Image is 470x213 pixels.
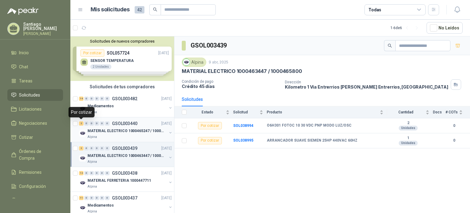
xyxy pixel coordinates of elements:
[7,103,63,115] a: Licitaciones
[79,105,86,112] img: Company Logo
[190,110,225,114] span: Estado
[100,146,104,150] div: 0
[161,121,172,127] p: [DATE]
[79,146,84,150] div: 2
[19,148,57,162] span: Órdenes de Compra
[7,75,63,87] a: Tareas
[105,121,110,126] div: 0
[105,196,110,200] div: 0
[161,146,172,151] p: [DATE]
[95,196,99,200] div: 0
[387,136,429,141] b: 1
[446,110,458,114] span: # COTs
[79,204,86,211] img: Company Logo
[79,120,173,139] a: 2 0 0 0 0 0 GSOL003440[DATE] Company LogoMATERIAL ELECTRICO 1000465247 / 1000466995Alpina
[88,128,164,134] p: MATERIAL ELECTRICO 1000465247 / 1000466995
[433,106,446,118] th: Docs
[95,121,99,126] div: 0
[267,138,357,143] b: ARRANCADOR SUAVE SIEMEN 25HP 440VAC 60HZ
[112,97,137,101] p: GSOL003482
[135,6,144,13] span: 42
[100,171,104,175] div: 0
[70,36,174,81] div: Solicitudes de nuevos compradoresPor cotizarSOL057724[DATE] SENSOR TEMPERATURA2 UnidadesPor cotiz...
[91,5,130,14] h1: Mis solicitudes
[399,126,418,131] div: Unidades
[198,137,222,144] div: Por cotizar
[79,171,84,175] div: 12
[161,195,172,201] p: [DATE]
[112,196,137,200] p: GSOL003437
[79,95,173,115] a: 14 0 0 0 0 0 GSOL003482[DATE] Company LogoMedicamentosAlpina
[198,122,222,129] div: Por cotizar
[399,141,418,146] div: Unidades
[84,196,89,200] div: 0
[95,146,99,150] div: 0
[79,121,84,126] div: 2
[84,146,89,150] div: 0
[88,103,114,109] p: Medicamentos
[285,84,448,89] p: Kilometro 1 Vía Entrerrios [PERSON_NAME] Entrerrios , [GEOGRAPHIC_DATA]
[70,81,174,93] div: Solicitudes de tus compradores
[209,59,228,65] p: 9 abr, 2025
[183,59,190,66] img: Company Logo
[182,96,203,103] div: Solicitudes
[182,79,280,84] p: Condición de pago
[267,106,387,118] th: Producto
[88,159,97,164] p: Alpina
[233,124,253,128] a: SOL038994
[88,178,151,184] p: MATERIAL FERRETERIA 1000447711
[112,171,137,175] p: GSOL003438
[73,39,172,44] button: Solicitudes de nuevos compradores
[368,6,381,13] div: Todas
[19,183,46,190] span: Configuración
[88,184,97,189] p: Alpina
[105,97,110,101] div: 0
[267,110,379,114] span: Producto
[89,97,94,101] div: 0
[7,47,63,59] a: Inicio
[190,106,233,118] th: Estado
[7,166,63,178] a: Remisiones
[390,23,422,33] div: 1 - 6 de 6
[79,145,173,164] a: 2 0 0 0 0 0 GSOL003439[DATE] Company LogoMATERIAL ELECTRICO 1000463447 / 1000465800Alpina
[84,121,89,126] div: 0
[182,84,280,89] p: Crédito 45 días
[84,171,89,175] div: 0
[446,138,463,143] b: 0
[427,22,463,34] button: No Leídos
[446,123,463,129] b: 0
[100,196,104,200] div: 0
[7,146,63,164] a: Órdenes de Compra
[388,44,392,48] span: search
[89,171,94,175] div: 0
[79,154,86,162] img: Company Logo
[95,171,99,175] div: 0
[19,169,42,176] span: Remisiones
[19,78,32,84] span: Tareas
[84,97,89,101] div: 0
[233,138,253,143] a: SOL038995
[233,110,258,114] span: Solicitud
[79,130,86,137] img: Company Logo
[79,196,84,200] div: 11
[23,32,63,36] p: [PERSON_NAME]
[112,146,137,150] p: GSOL003439
[105,146,110,150] div: 0
[89,196,94,200] div: 0
[79,179,86,187] img: Company Logo
[233,106,267,118] th: Solicitud
[182,68,302,74] p: MATERIAL ELECTRICO 1000463447 / 1000465800
[153,7,157,12] span: search
[267,123,352,128] b: O6H301 FOTOC 10 30 VDC PNP MODO LUZ/OSC
[19,197,54,204] span: Manuales y ayuda
[7,117,63,129] a: Negociaciones
[7,61,63,73] a: Chat
[7,89,63,101] a: Solicitudes
[100,121,104,126] div: 0
[19,120,47,127] span: Negociaciones
[7,195,63,206] a: Manuales y ayuda
[19,92,40,98] span: Solicitudes
[7,7,39,15] img: Logo peakr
